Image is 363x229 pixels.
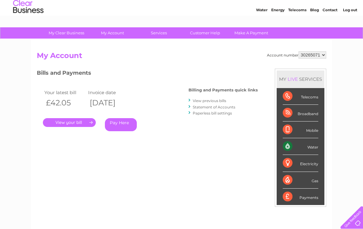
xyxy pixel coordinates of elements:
h2: My Account [37,51,326,63]
h3: Bills and Payments [37,69,258,79]
div: Payments [283,189,318,205]
a: Contact [323,26,337,30]
td: Invoice date [87,88,130,97]
a: Paperless bill settings [193,111,232,115]
a: Log out [343,26,357,30]
a: Pay Here [105,118,137,131]
div: Water [283,138,318,155]
a: Make A Payment [226,27,276,39]
a: Services [134,27,184,39]
a: My Clear Business [41,27,92,39]
h4: Billing and Payments quick links [188,88,258,92]
div: Mobile [283,121,318,138]
th: [DATE] [87,97,130,109]
a: Energy [271,26,285,30]
div: Gas [283,172,318,189]
a: Telecoms [288,26,306,30]
img: logo.png [13,16,44,34]
td: Your latest bill [43,88,87,97]
div: Account number [267,51,326,59]
div: LIVE [286,76,299,82]
a: 0333 014 3131 [248,3,290,11]
a: My Account [88,27,138,39]
div: Broadband [283,105,318,121]
th: £42.05 [43,97,87,109]
a: Customer Help [180,27,230,39]
a: Blog [310,26,319,30]
div: MY SERVICES [277,70,324,88]
div: Electricity [283,155,318,172]
div: Telecoms [283,88,318,105]
a: Water [256,26,268,30]
a: Statement of Accounts [193,105,235,109]
div: Clear Business is a trading name of Verastar Limited (registered in [GEOGRAPHIC_DATA] No. 3667643... [38,3,326,29]
a: View previous bills [193,98,226,103]
a: . [43,118,96,127]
